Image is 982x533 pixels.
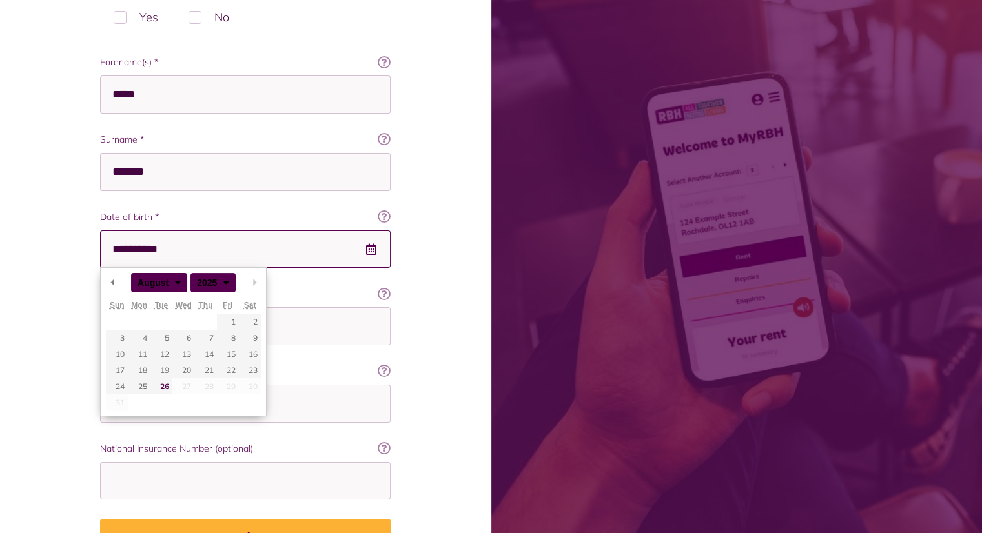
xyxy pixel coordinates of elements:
button: 24 [106,378,128,394]
button: 6 [172,330,194,346]
button: Previous Month [106,273,119,292]
button: 5 [150,330,172,346]
button: Next Month [248,273,261,292]
button: 26 [150,378,172,394]
button: 20 [172,362,194,378]
button: 2 [239,314,261,330]
button: 18 [128,362,150,378]
abbr: Thursday [198,301,212,310]
button: 14 [194,346,216,362]
button: 23 [239,362,261,378]
button: 22 [217,362,239,378]
label: National Insurance Number (optional) [100,442,391,456]
button: 1 [217,314,239,330]
input: Use the arrow keys to pick a date [100,230,391,268]
label: Surname * [100,133,391,146]
button: 4 [128,330,150,346]
button: 15 [217,346,239,362]
button: 12 [150,346,172,362]
abbr: Sunday [110,301,125,310]
div: August [131,273,187,292]
button: 17 [106,362,128,378]
abbr: Tuesday [155,301,168,310]
abbr: Wednesday [176,301,192,310]
label: Date of birth * [100,210,391,224]
button: 8 [217,330,239,346]
button: 21 [194,362,216,378]
button: 16 [239,346,261,362]
button: 3 [106,330,128,346]
button: 19 [150,362,172,378]
label: Forename(s) * [100,55,391,69]
div: 2025 [190,273,236,292]
abbr: Friday [223,301,232,310]
button: 25 [128,378,150,394]
button: 11 [128,346,150,362]
abbr: Saturday [244,301,256,310]
button: 13 [172,346,194,362]
abbr: Monday [131,301,147,310]
button: 7 [194,330,216,346]
button: 9 [239,330,261,346]
button: 10 [106,346,128,362]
